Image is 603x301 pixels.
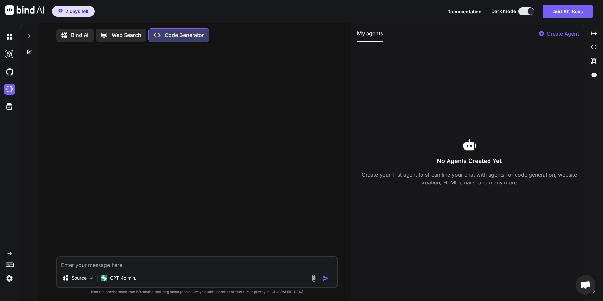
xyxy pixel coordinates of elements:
[58,9,63,13] img: premium
[4,49,15,60] img: darkAi-studio
[165,31,204,39] p: Code Generator
[112,31,141,39] p: Web Search
[547,30,579,38] p: Create Agent
[88,275,94,281] img: Pick Models
[4,273,15,284] img: settings
[357,171,582,186] p: Create your first agent to streamline your chat with agents for code generation, website creation...
[5,5,44,15] img: Bind AI
[4,31,15,42] img: darkChat
[310,274,317,282] img: attachment
[447,9,482,14] span: Documentation
[357,30,383,42] button: My agents
[4,66,15,77] img: githubDark
[72,275,87,281] p: Source
[65,8,88,15] span: 2 days left
[110,275,138,281] p: GPT-4o min..
[71,31,88,39] p: Bind AI
[56,289,338,294] p: Bind can provide inaccurate information, including about people. Always double-check its answers....
[543,5,593,18] button: Add API Keys
[357,157,582,166] h3: No Agents Created Yet
[4,84,15,95] img: cloudideIcon
[52,6,95,17] button: premium2 days left
[576,275,595,295] a: Open chat
[491,8,516,15] span: Dark mode
[101,275,107,281] img: GPT-4o mini
[323,275,329,282] img: icon
[447,8,482,15] button: Documentation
